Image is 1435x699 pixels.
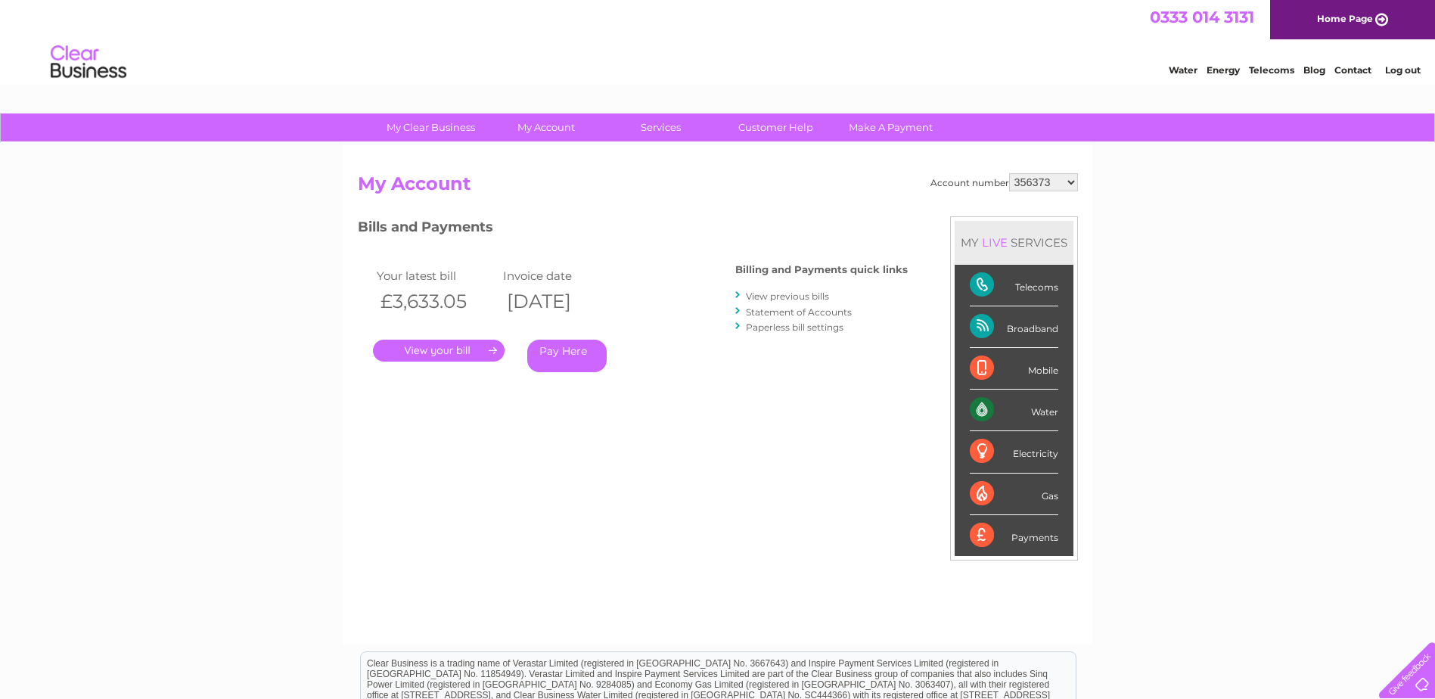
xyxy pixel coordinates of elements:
[1303,64,1325,76] a: Blog
[373,340,505,362] a: .
[713,113,838,141] a: Customer Help
[1249,64,1294,76] a: Telecoms
[1150,8,1254,26] a: 0333 014 3131
[358,173,1078,202] h2: My Account
[955,221,1073,264] div: MY SERVICES
[1169,64,1197,76] a: Water
[746,290,829,302] a: View previous bills
[1385,64,1421,76] a: Log out
[527,340,607,372] a: Pay Here
[970,306,1058,348] div: Broadband
[499,266,626,286] td: Invoice date
[499,286,626,317] th: [DATE]
[970,348,1058,390] div: Mobile
[598,113,723,141] a: Services
[361,8,1076,73] div: Clear Business is a trading name of Verastar Limited (registered in [GEOGRAPHIC_DATA] No. 3667643...
[970,431,1058,473] div: Electricity
[358,216,908,243] h3: Bills and Payments
[373,286,500,317] th: £3,633.05
[970,515,1058,556] div: Payments
[373,266,500,286] td: Your latest bill
[1207,64,1240,76] a: Energy
[50,39,127,85] img: logo.png
[368,113,493,141] a: My Clear Business
[746,322,843,333] a: Paperless bill settings
[1334,64,1371,76] a: Contact
[970,265,1058,306] div: Telecoms
[828,113,953,141] a: Make A Payment
[735,264,908,275] h4: Billing and Payments quick links
[970,474,1058,515] div: Gas
[979,235,1011,250] div: LIVE
[970,390,1058,431] div: Water
[746,306,852,318] a: Statement of Accounts
[483,113,608,141] a: My Account
[930,173,1078,191] div: Account number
